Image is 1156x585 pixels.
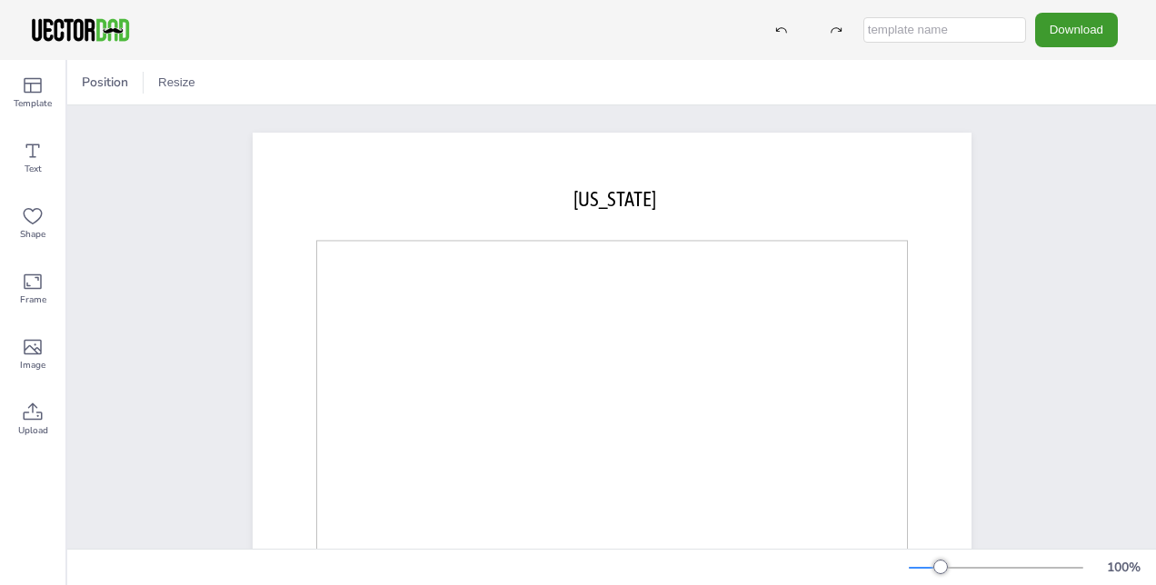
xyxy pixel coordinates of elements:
button: Resize [151,68,203,97]
span: Frame [20,292,46,307]
span: Shape [20,227,45,242]
span: Position [78,74,132,91]
input: template name [863,17,1026,43]
button: Download [1035,13,1118,46]
div: 100 % [1101,559,1145,576]
span: Upload [18,423,48,438]
span: Text [25,162,42,176]
span: Image [20,358,45,372]
img: VectorDad-1.png [29,16,132,44]
span: Template [14,96,52,111]
span: [US_STATE] [573,187,656,211]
